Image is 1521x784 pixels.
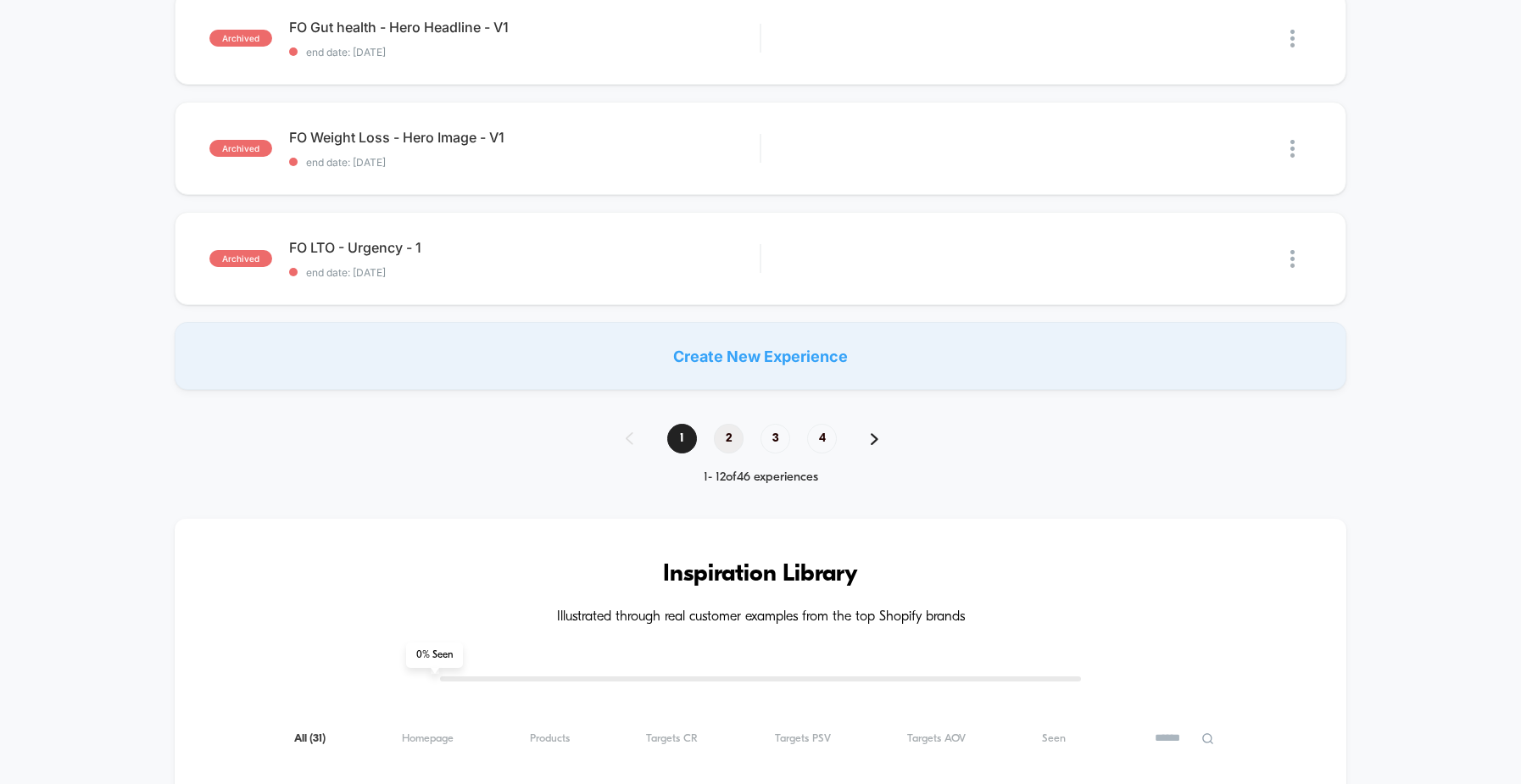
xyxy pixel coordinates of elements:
[209,30,272,47] span: archived
[667,424,697,453] span: 1
[907,732,966,745] span: Targets AOV
[530,732,570,745] span: Products
[209,250,272,267] span: archived
[289,129,760,146] span: FO Weight Loss - Hero Image - V1
[406,642,463,668] span: 0 % Seen
[807,424,837,453] span: 4
[871,433,878,445] img: pagination forward
[175,322,1345,390] div: Create New Experience
[714,424,744,453] span: 2
[289,46,760,58] span: end date: [DATE]
[289,239,760,256] span: FO LTO - Urgency - 1
[209,140,272,157] span: archived
[1042,732,1066,745] span: Seen
[1290,250,1295,268] img: close
[609,470,912,485] div: 1 - 12 of 46 experiences
[309,733,326,744] span: ( 31 )
[294,732,326,745] span: All
[760,424,790,453] span: 3
[402,732,454,745] span: Homepage
[289,156,760,169] span: end date: [DATE]
[289,266,760,279] span: end date: [DATE]
[775,732,831,745] span: Targets PSV
[1290,30,1295,47] img: close
[1290,140,1295,158] img: close
[226,561,1295,588] h3: Inspiration Library
[226,609,1295,626] h4: Illustrated through real customer examples from the top Shopify brands
[289,19,760,36] span: FO Gut health - Hero Headline - V1
[646,732,698,745] span: Targets CR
